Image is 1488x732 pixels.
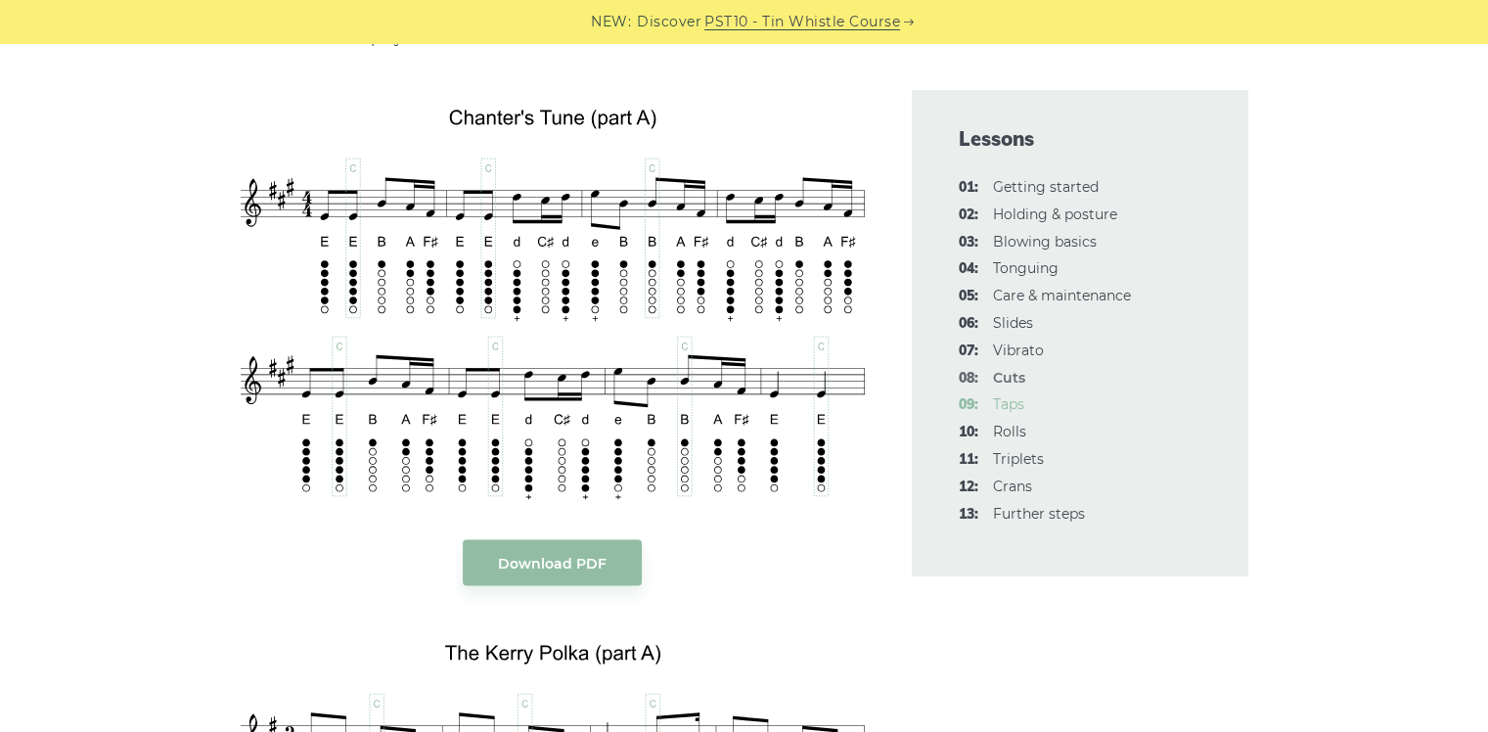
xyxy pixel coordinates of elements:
[637,11,701,33] span: Discover
[993,505,1085,523] a: 13:Further steps
[704,11,900,33] a: PST10 - Tin Whistle Course
[993,259,1059,277] a: 04:Tonguing
[959,285,978,308] span: 05:
[959,204,978,227] span: 02:
[959,231,978,254] span: 03:
[959,340,978,363] span: 07:
[959,393,978,417] span: 09:
[993,206,1117,223] a: 02:Holding & posture
[959,448,978,472] span: 11:
[959,503,978,526] span: 13:
[959,257,978,281] span: 04:
[959,367,978,390] span: 08:
[463,540,642,586] a: Download PDF
[959,176,978,200] span: 01:
[993,287,1131,304] a: 05:Care & maintenance
[993,314,1033,332] a: 06:Slides
[993,478,1032,495] a: 12:Crans
[959,312,978,336] span: 06:
[993,423,1026,440] a: 10:Rolls
[993,395,1024,413] a: 09:Taps
[241,91,865,500] img: Tin Whistle Cuts - Chanter's Tune
[993,369,1025,387] strong: Cuts
[959,125,1201,153] span: Lessons
[993,450,1044,468] a: 11:Triplets
[959,476,978,499] span: 12:
[591,11,631,33] span: NEW:
[993,342,1044,359] a: 07:Vibrato
[993,233,1097,251] a: 03:Blowing basics
[993,178,1099,196] a: 01:Getting started
[959,421,978,444] span: 10:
